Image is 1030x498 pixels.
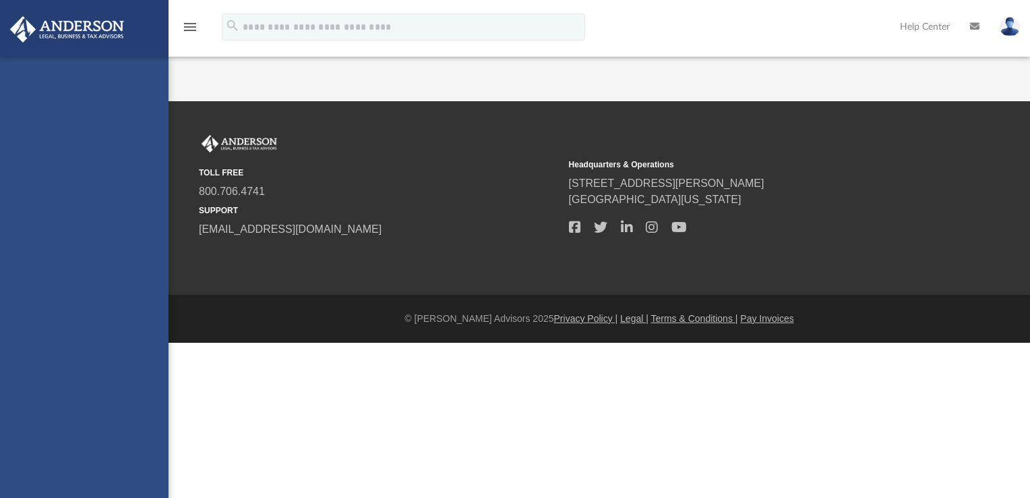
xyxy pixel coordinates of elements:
[554,313,618,324] a: Privacy Policy |
[199,167,559,179] small: TOLL FREE
[182,26,198,35] a: menu
[199,204,559,217] small: SUPPORT
[1000,17,1020,36] img: User Pic
[169,312,1030,326] div: © [PERSON_NAME] Advisors 2025
[620,313,648,324] a: Legal |
[740,313,793,324] a: Pay Invoices
[651,313,738,324] a: Terms & Conditions |
[199,223,382,235] a: [EMAIL_ADDRESS][DOMAIN_NAME]
[569,177,764,189] a: [STREET_ADDRESS][PERSON_NAME]
[569,159,930,171] small: Headquarters & Operations
[199,186,265,197] a: 800.706.4741
[199,135,280,153] img: Anderson Advisors Platinum Portal
[182,19,198,35] i: menu
[6,16,128,43] img: Anderson Advisors Platinum Portal
[225,18,240,33] i: search
[569,194,741,205] a: [GEOGRAPHIC_DATA][US_STATE]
